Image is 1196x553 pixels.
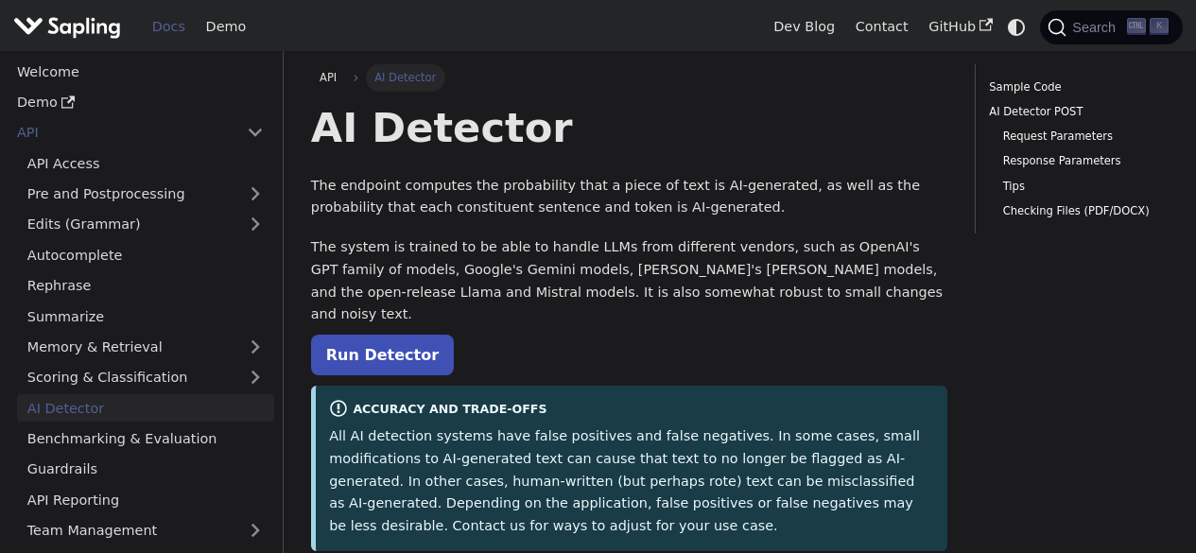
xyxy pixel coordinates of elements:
a: Sample Code [989,78,1162,96]
a: Demo [7,89,274,116]
p: The endpoint computes the probability that a piece of text is AI-generated, as well as the probab... [311,175,947,220]
div: Accuracy and Trade-offs [329,399,934,422]
a: Pre and Postprocessing [17,181,274,208]
span: AI Detector [366,64,445,91]
img: Sapling.ai [13,13,121,41]
a: Contact [845,12,919,42]
p: All AI detection systems have false positives and false negatives. In some cases, small modificat... [329,425,934,538]
a: Benchmarking & Evaluation [17,425,274,453]
a: Scoring & Classification [17,364,274,391]
a: GitHub [918,12,1002,42]
a: API [7,119,236,147]
a: Summarize [17,302,274,330]
a: Docs [142,12,196,42]
a: Sapling.ai [13,13,128,41]
a: Guardrails [17,456,274,483]
h1: AI Detector [311,102,947,153]
a: Memory & Retrieval [17,334,274,361]
span: API [320,71,337,84]
button: Search (Ctrl+K) [1040,10,1182,44]
a: Response Parameters [1003,152,1155,170]
a: Checking Files (PDF/DOCX) [1003,202,1155,220]
a: Demo [196,12,256,42]
a: API [311,64,346,91]
a: AI Detector POST [989,103,1162,121]
a: Autocomplete [17,241,274,268]
button: Switch between dark and light mode (currently system mode) [1003,13,1031,41]
p: The system is trained to be able to handle LLMs from different vendors, such as OpenAI's GPT fami... [311,236,947,326]
a: Welcome [7,58,274,85]
a: Dev Blog [763,12,844,42]
a: API Access [17,149,274,177]
kbd: K [1150,18,1169,35]
a: Request Parameters [1003,128,1155,146]
a: API Reporting [17,486,274,513]
a: AI Detector [17,394,274,422]
a: Team Management [17,517,274,544]
iframe: Intercom live chat [1132,489,1177,534]
span: Search [1066,20,1127,35]
a: Edits (Grammar) [17,211,274,238]
nav: Breadcrumbs [311,64,947,91]
a: Run Detector [311,335,454,375]
button: Collapse sidebar category 'API' [236,119,274,147]
a: Tips [1003,178,1155,196]
a: Rephrase [17,272,274,300]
